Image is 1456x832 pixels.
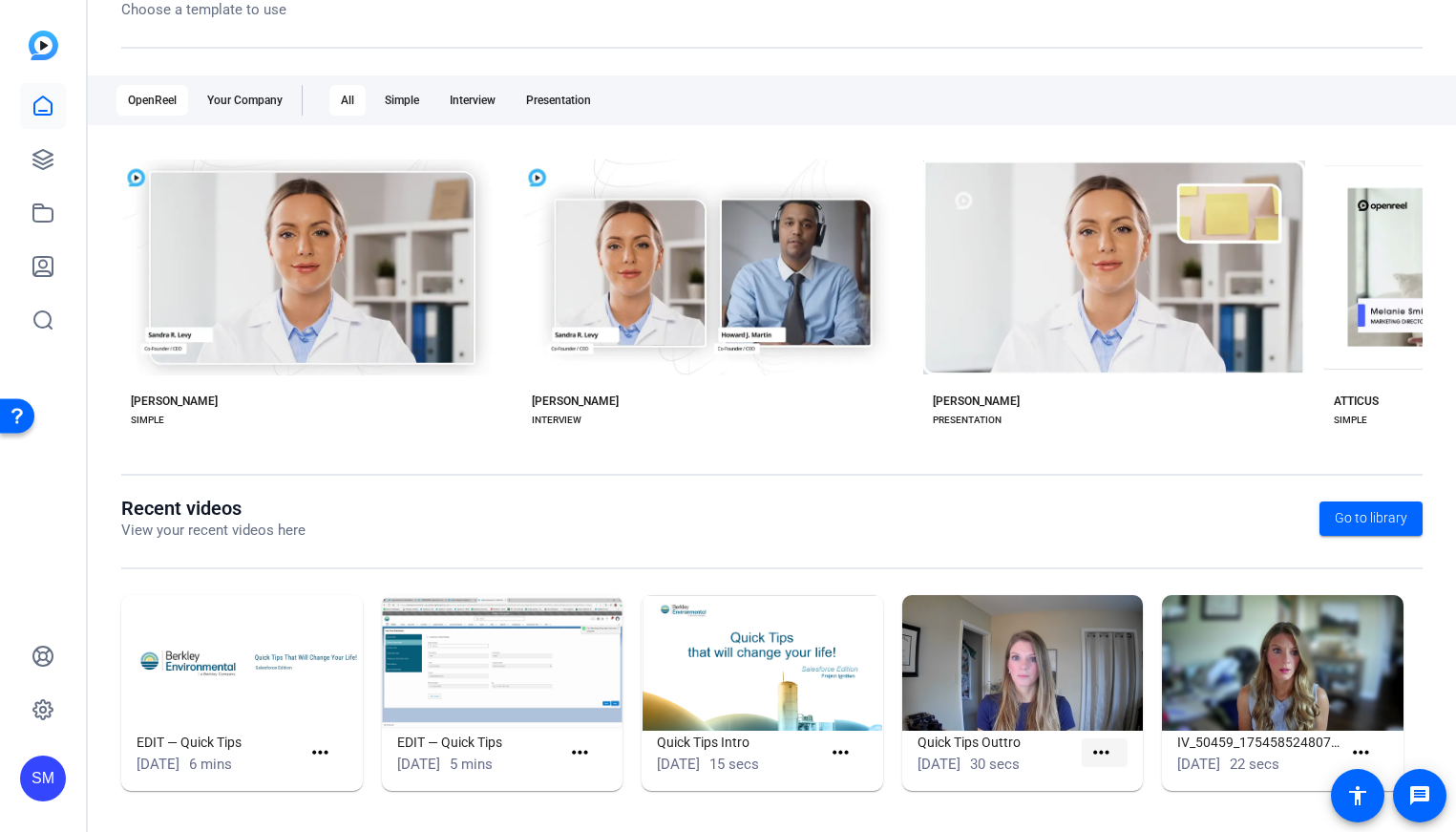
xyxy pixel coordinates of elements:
span: [DATE] [657,756,700,773]
div: SIMPLE [1334,413,1367,428]
mat-icon: message [1408,784,1431,807]
div: SIMPLE [131,413,164,428]
img: Quick Tips Intro [642,595,883,731]
span: Go to library [1335,508,1407,528]
div: Presentation [515,85,602,116]
div: All [329,85,366,116]
h1: Quick Tips Outtro [918,731,1082,754]
span: 6 mins [189,756,232,773]
div: ATTICUS [1334,394,1379,409]
mat-icon: accessibility [1346,784,1369,807]
div: Your Company [196,85,294,116]
div: INTERVIEW [532,413,581,428]
mat-icon: more_horiz [829,741,853,765]
span: [DATE] [397,756,440,773]
a: Go to library [1319,501,1423,536]
span: 15 secs [709,756,759,773]
mat-icon: more_horiz [1089,741,1113,765]
span: 5 mins [450,756,493,773]
img: IV_50459_1754585248072_webcam [1162,595,1403,731]
p: View your recent videos here [121,520,306,542]
span: [DATE] [918,756,960,773]
span: 22 secs [1230,756,1279,773]
span: [DATE] [1177,756,1220,773]
div: [PERSON_NAME] [933,394,1020,409]
div: OpenReel [116,85,188,116]
mat-icon: more_horiz [568,741,592,765]
img: EDIT — Quick Tips [382,595,623,731]
div: [PERSON_NAME] [532,394,619,409]
div: [PERSON_NAME] [131,394,218,409]
div: Simple [373,85,431,116]
span: 30 secs [970,756,1020,773]
h1: EDIT — Quick Tips [137,731,301,754]
h1: EDIT — Quick Tips [397,731,561,754]
h1: IV_50459_1754585248072_webcam [1177,731,1341,754]
div: PRESENTATION [933,413,1002,428]
img: EDIT — Quick Tips [121,595,363,731]
img: Quick Tips Outtro [902,595,1144,731]
img: blue-gradient.svg [29,31,58,60]
div: SM [20,756,66,801]
mat-icon: more_horiz [308,741,332,765]
span: [DATE] [137,756,179,773]
div: Interview [438,85,507,116]
h1: Recent videos [121,497,306,520]
h1: Quick Tips Intro [657,731,821,754]
mat-icon: more_horiz [1349,741,1373,765]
